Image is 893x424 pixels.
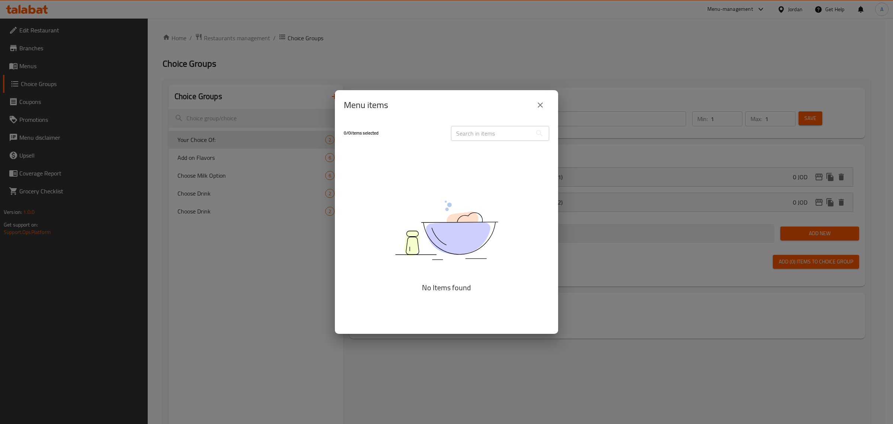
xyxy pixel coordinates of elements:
[344,130,442,136] h5: 0 / 0 items selected
[344,99,388,111] h2: Menu items
[451,126,532,141] input: Search in items
[353,181,540,279] img: dish.svg
[531,96,549,114] button: close
[353,282,540,294] h5: No Items found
